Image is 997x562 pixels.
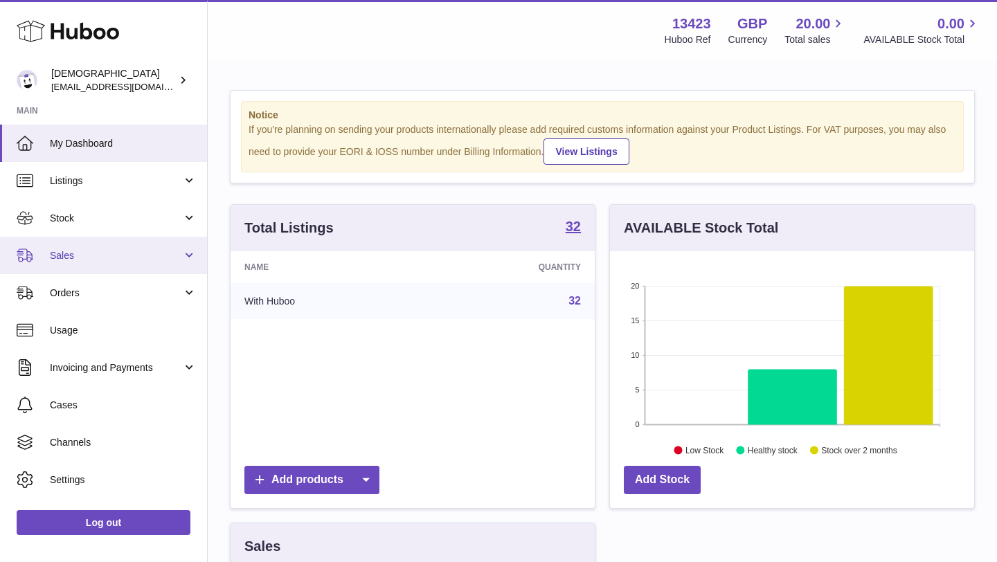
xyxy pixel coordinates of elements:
div: Currency [728,33,768,46]
strong: 13423 [672,15,711,33]
span: Settings [50,473,197,487]
a: 32 [568,295,581,307]
td: With Huboo [231,283,422,319]
img: olgazyuz@outlook.com [17,70,37,91]
strong: GBP [737,15,767,33]
th: Name [231,251,422,283]
span: 20.00 [796,15,830,33]
th: Quantity [422,251,595,283]
a: View Listings [544,138,629,165]
div: Huboo Ref [665,33,711,46]
text: 10 [631,351,639,359]
span: Orders [50,287,182,300]
span: Stock [50,212,182,225]
text: 15 [631,316,639,325]
span: Usage [50,324,197,337]
a: Add Stock [624,466,701,494]
span: Listings [50,174,182,188]
a: 0.00 AVAILABLE Stock Total [863,15,980,46]
span: My Dashboard [50,137,197,150]
text: 5 [635,386,639,394]
span: Cases [50,399,197,412]
text: Low Stock [685,445,724,455]
text: Healthy stock [748,445,798,455]
span: Invoicing and Payments [50,361,182,374]
span: Channels [50,436,197,449]
text: Stock over 2 months [821,445,897,455]
a: 20.00 Total sales [784,15,846,46]
div: If you're planning on sending your products internationally please add required customs informati... [249,123,956,165]
h3: AVAILABLE Stock Total [624,219,778,237]
span: [EMAIL_ADDRESS][DOMAIN_NAME] [51,81,204,92]
h3: Sales [244,537,280,556]
span: AVAILABLE Stock Total [863,33,980,46]
span: 0.00 [937,15,964,33]
span: Sales [50,249,182,262]
text: 20 [631,282,639,290]
div: [DEMOGRAPHIC_DATA] [51,67,176,93]
strong: 32 [566,219,581,233]
span: Total sales [784,33,846,46]
a: Add products [244,466,379,494]
a: 32 [566,219,581,236]
a: Log out [17,510,190,535]
strong: Notice [249,109,956,122]
text: 0 [635,420,639,428]
h3: Total Listings [244,219,334,237]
